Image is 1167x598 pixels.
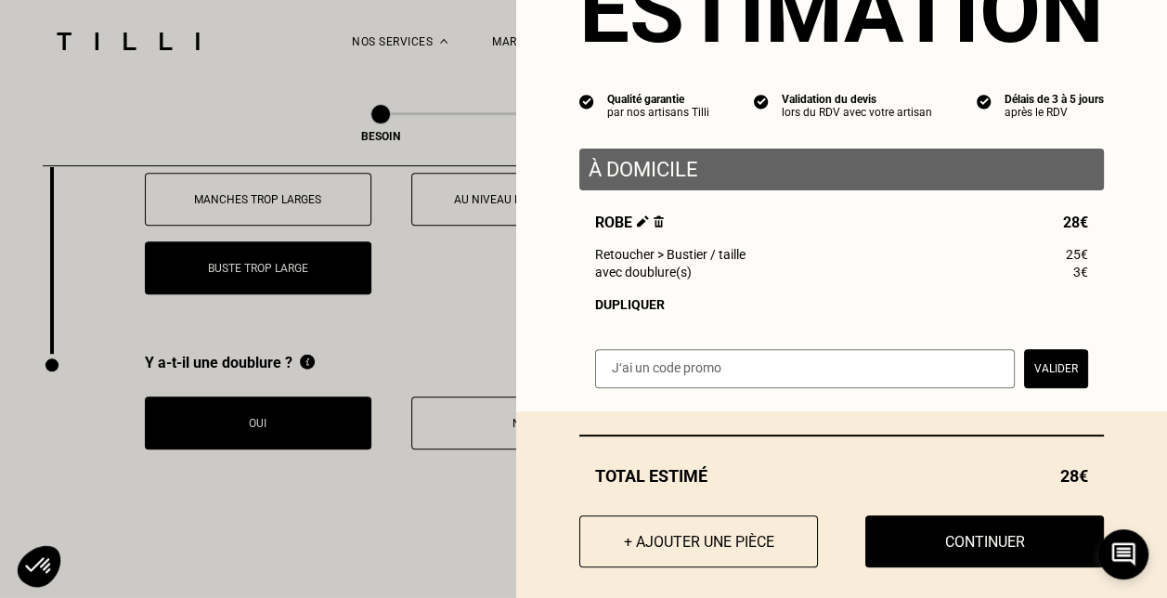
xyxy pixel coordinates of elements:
[1024,349,1088,388] button: Valider
[654,215,664,227] img: Supprimer
[782,106,932,119] div: lors du RDV avec votre artisan
[595,349,1015,388] input: J‘ai un code promo
[1005,93,1104,106] div: Délais de 3 à 5 jours
[607,93,709,106] div: Qualité garantie
[1073,265,1088,279] span: 3€
[595,265,692,279] span: avec doublure(s)
[1066,247,1088,262] span: 25€
[589,158,1095,181] p: À domicile
[637,215,649,227] img: Éditer
[782,93,932,106] div: Validation du devis
[865,515,1104,567] button: Continuer
[595,297,1088,312] div: Dupliquer
[1005,106,1104,119] div: après le RDV
[1060,466,1088,486] span: 28€
[1063,214,1088,231] span: 28€
[595,247,746,262] span: Retoucher > Bustier / taille
[579,93,594,110] img: icon list info
[754,93,769,110] img: icon list info
[607,106,709,119] div: par nos artisans Tilli
[579,515,818,567] button: + Ajouter une pièce
[977,93,992,110] img: icon list info
[595,214,664,231] span: Robe
[579,466,1104,486] div: Total estimé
